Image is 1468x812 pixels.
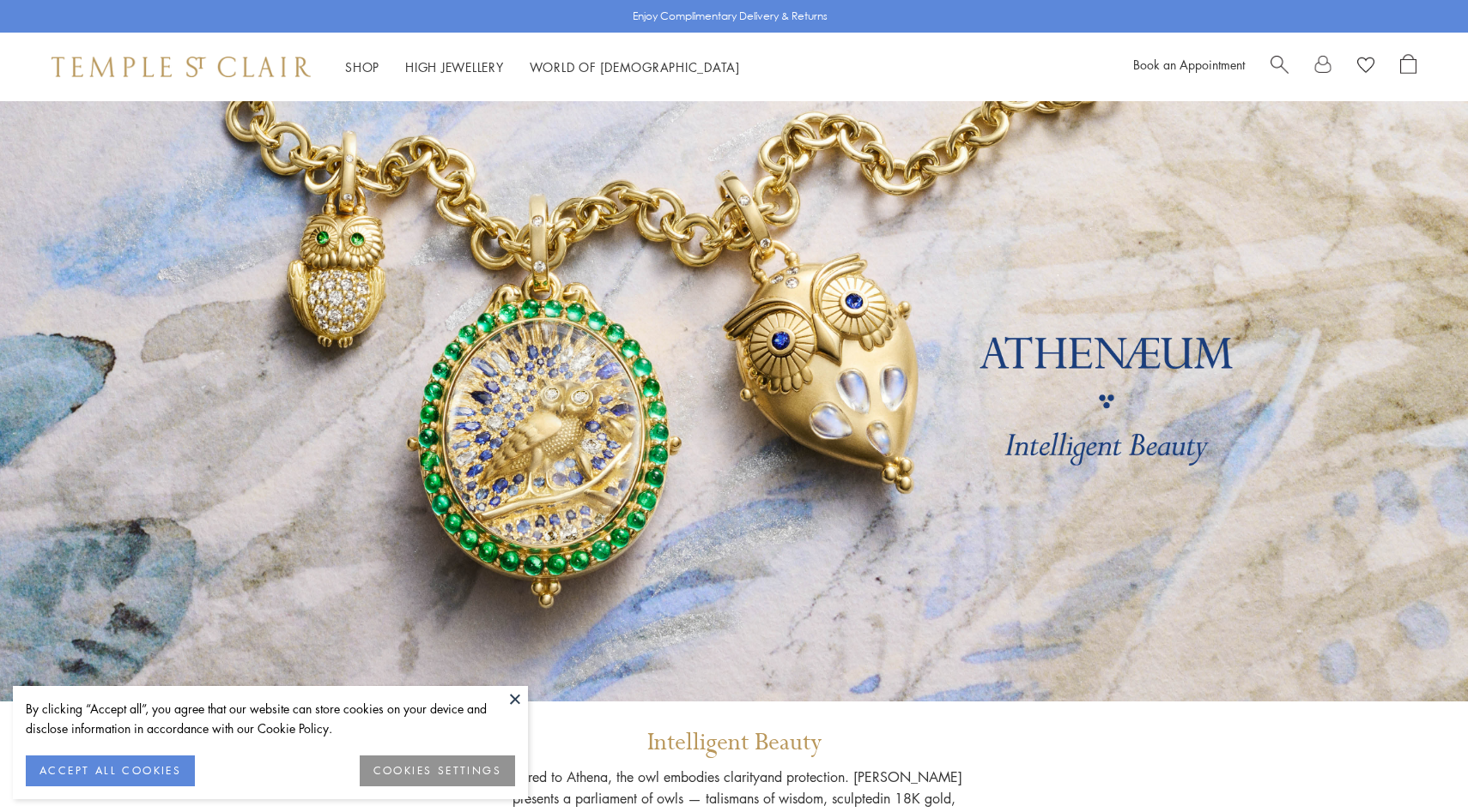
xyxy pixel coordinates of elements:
a: Book an Appointment [1133,56,1245,73]
a: Search [1271,54,1289,80]
a: World of [DEMOGRAPHIC_DATA]World of [DEMOGRAPHIC_DATA] [530,58,740,75]
p: Intelligent Beauty [498,727,970,758]
div: By clicking “Accept all”, you agree that our website can store cookies on your device and disclos... [26,699,515,738]
p: Enjoy Complimentary Delivery & Returns [633,8,828,25]
iframe: Gorgias live chat messenger [1382,731,1451,795]
a: High JewelleryHigh Jewellery [405,58,504,75]
a: ShopShop [345,58,379,75]
button: ACCEPT ALL COOKIES [26,755,195,786]
nav: Main navigation [345,57,740,78]
button: COOKIES SETTINGS [360,755,515,786]
a: Open Shopping Bag [1400,54,1416,80]
img: Temple St. Clair [52,57,311,77]
a: View Wishlist [1357,54,1374,80]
